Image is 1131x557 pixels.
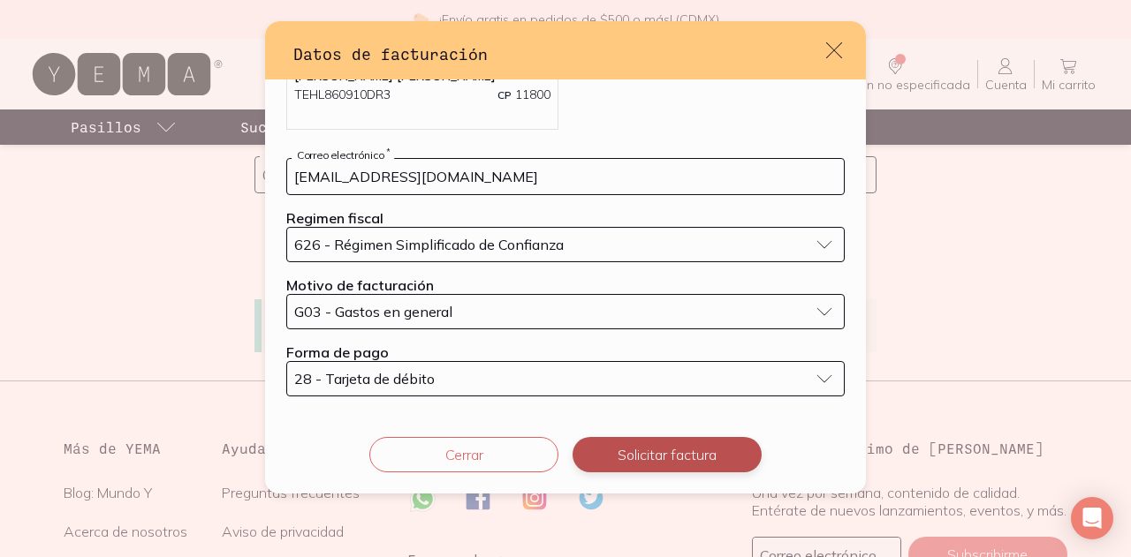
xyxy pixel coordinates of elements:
span: 626 - Régimen Simplificado de Confianza [294,237,564,252]
button: 626 - Régimen Simplificado de Confianza [286,227,845,262]
span: CP [497,88,512,102]
button: Cerrar [369,437,558,472]
span: G03 - Gastos en general [294,305,452,319]
label: Motivo de facturación [286,276,434,294]
button: 28 - Tarjeta de débito [286,361,845,396]
button: Solicitar factura [573,437,762,472]
h3: Datos de facturación [293,42,824,65]
div: Open Intercom Messenger [1071,497,1113,539]
label: Forma de pago [286,343,389,361]
div: default [265,21,866,493]
p: TEHL860910DR3 [294,86,391,104]
span: 28 - Tarjeta de débito [294,372,435,386]
p: 11800 [497,86,550,104]
button: G03 - Gastos en general [286,294,845,329]
label: Regimen fiscal [286,209,383,227]
label: Correo electrónico [292,148,394,162]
